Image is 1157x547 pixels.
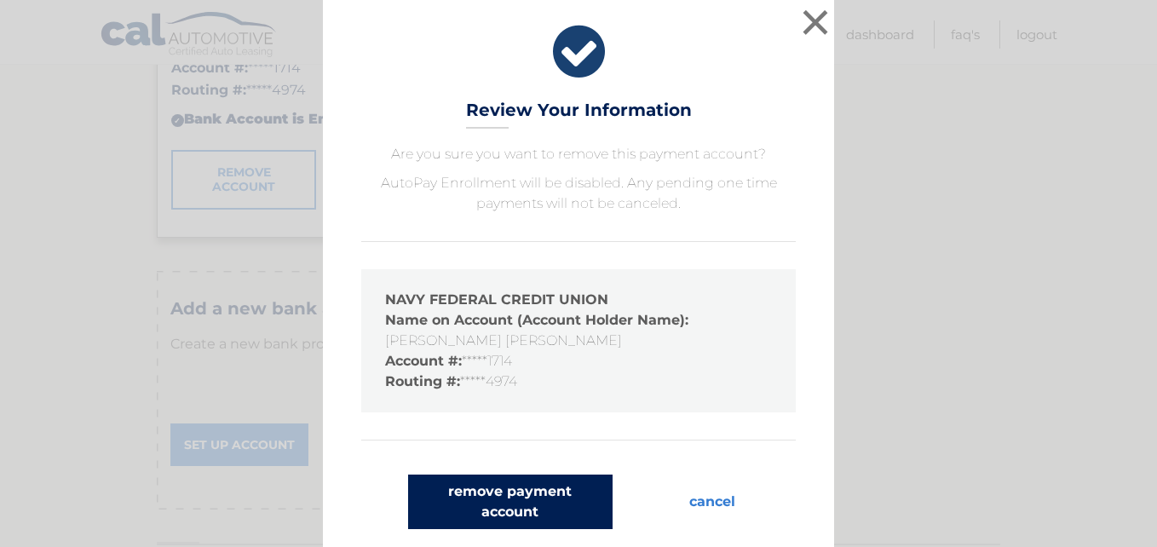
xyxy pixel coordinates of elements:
[385,310,772,351] li: [PERSON_NAME] [PERSON_NAME]
[408,475,613,529] button: remove payment account
[798,5,832,39] button: ×
[385,353,462,369] strong: Account #:
[361,173,796,214] p: AutoPay Enrollment will be disabled. Any pending one time payments will not be canceled.
[385,312,688,328] strong: Name on Account (Account Holder Name):
[385,291,608,308] strong: NAVY FEDERAL CREDIT UNION
[466,100,692,130] h3: Review Your Information
[385,373,460,389] strong: Routing #:
[676,475,749,529] button: cancel
[361,144,796,164] p: Are you sure you want to remove this payment account?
